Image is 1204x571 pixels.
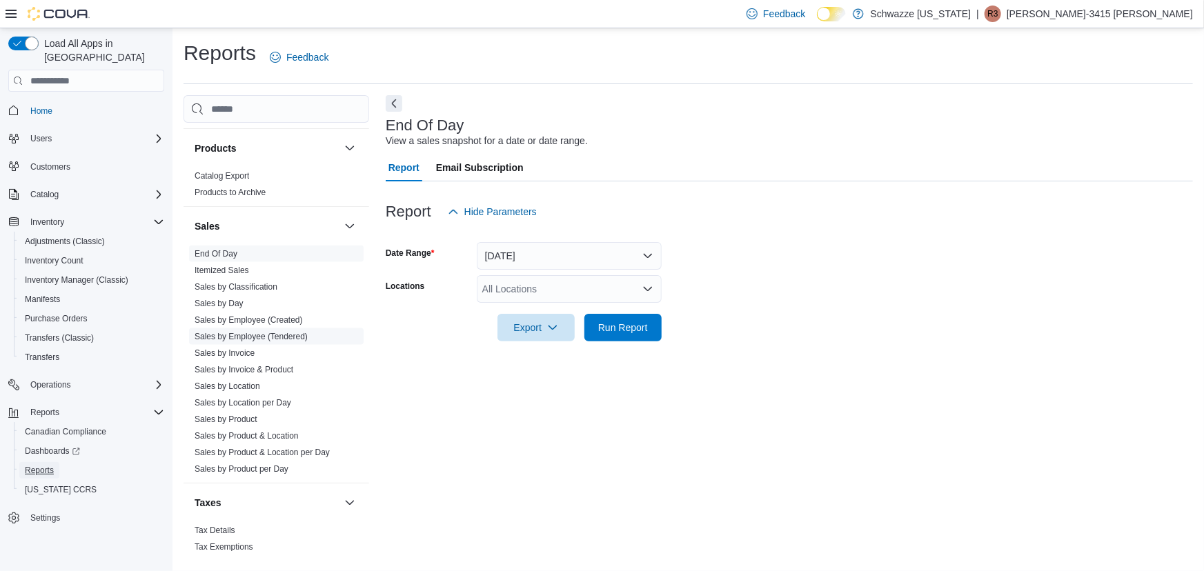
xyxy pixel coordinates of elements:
a: Transfers [19,349,65,365]
button: Inventory [3,212,170,232]
a: Manifests [19,291,66,308]
span: Sales by Product per Day [195,463,288,474]
button: Catalog [25,186,64,203]
span: Operations [25,377,164,393]
span: Purchase Orders [25,313,88,324]
span: Users [25,130,164,147]
span: Sales by Employee (Created) [195,314,303,325]
a: Sales by Employee (Tendered) [195,332,308,341]
a: Sales by Classification [195,282,277,292]
span: Catalog [30,189,59,200]
h3: Sales [195,219,220,233]
h3: Report [386,203,431,220]
a: Transfers (Classic) [19,330,99,346]
a: Sales by Product [195,414,257,424]
span: Customers [25,158,164,175]
span: Itemized Sales [195,265,249,276]
button: Products [342,140,358,157]
a: Products to Archive [195,188,266,197]
a: Sales by Employee (Created) [195,315,303,325]
span: Dashboards [25,445,80,457]
span: [US_STATE] CCRS [25,484,97,495]
span: Sales by Product & Location [195,430,299,441]
h3: Products [195,141,237,155]
h3: End Of Day [386,117,464,134]
span: Reports [30,407,59,418]
span: Operations [30,379,71,390]
button: Operations [25,377,77,393]
div: Taxes [184,522,369,561]
a: Home [25,103,58,119]
a: Catalog Export [195,171,249,181]
button: Inventory Manager (Classic) [14,270,170,290]
a: End Of Day [195,249,237,259]
span: Sales by Product [195,414,257,425]
button: Manifests [14,290,170,309]
div: Products [184,168,369,206]
a: Sales by Product per Day [195,464,288,474]
button: Transfers (Classic) [14,328,170,348]
span: Sales by Invoice & Product [195,364,293,375]
div: Ryan-3415 Langeler [985,6,1001,22]
a: [US_STATE] CCRS [19,481,102,498]
a: Dashboards [14,441,170,461]
button: Settings [3,508,170,528]
button: Run Report [584,314,662,341]
span: Load All Apps in [GEOGRAPHIC_DATA] [39,37,164,64]
span: End Of Day [195,248,237,259]
span: Catalog [25,186,164,203]
button: Hide Parameters [442,198,542,226]
a: Purchase Orders [19,310,93,327]
button: [DATE] [477,242,662,270]
span: Transfers [25,352,59,363]
span: Dark Mode [817,21,818,22]
a: Feedback [264,43,334,71]
span: Settings [30,512,60,523]
label: Locations [386,281,425,292]
span: Home [25,101,164,119]
button: Taxes [195,496,339,510]
span: Canadian Compliance [19,423,164,440]
button: Products [195,141,339,155]
a: Tax Details [195,525,235,535]
span: Inventory [30,217,64,228]
span: Transfers [19,349,164,365]
img: Cova [28,7,90,21]
div: Sales [184,246,369,483]
button: [US_STATE] CCRS [14,480,170,499]
span: Washington CCRS [19,481,164,498]
a: Settings [25,510,66,526]
button: Next [386,95,402,112]
a: Sales by Location per Day [195,398,291,408]
button: Purchase Orders [14,309,170,328]
span: Inventory Manager (Classic) [19,272,164,288]
span: Dashboards [19,443,164,459]
button: Inventory Count [14,251,170,270]
span: Reports [19,462,164,479]
span: Adjustments (Classic) [25,236,105,247]
span: Home [30,106,52,117]
button: Sales [342,218,358,234]
span: Canadian Compliance [25,426,106,437]
a: Inventory Manager (Classic) [19,272,134,288]
span: Adjustments (Classic) [19,233,164,250]
span: Inventory Count [25,255,83,266]
button: Export [497,314,575,341]
span: Sales by Classification [195,281,277,292]
button: Inventory [25,214,70,230]
button: Customers [3,157,170,177]
span: Purchase Orders [19,310,164,327]
span: Email Subscription [436,154,524,181]
span: Run Report [598,321,648,334]
span: Manifests [25,294,60,305]
span: Hide Parameters [464,205,537,219]
a: Itemized Sales [195,266,249,275]
span: Users [30,133,52,144]
button: Reports [3,403,170,422]
a: Customers [25,159,76,175]
span: Products to Archive [195,187,266,198]
a: Sales by Day [195,299,244,308]
span: Tax Details [195,525,235,536]
h3: Taxes [195,496,221,510]
button: Taxes [342,494,358,511]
